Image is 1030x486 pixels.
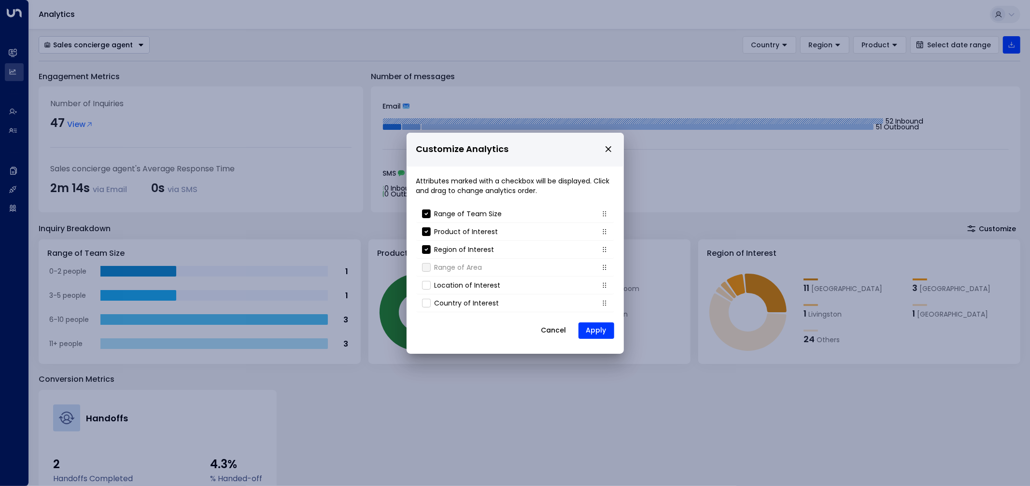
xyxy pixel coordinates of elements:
p: Range of Team Size [435,209,502,219]
button: Cancel [533,322,575,339]
p: Product of Interest [435,227,498,236]
p: Country of Interest [435,298,499,308]
span: Customize Analytics [416,142,509,156]
button: Apply [578,322,614,339]
p: Attributes marked with a checkbox will be displayed. Click and drag to change analytics order. [416,176,614,195]
button: close [604,145,613,153]
p: Range of Area [435,263,482,272]
p: Region of Interest [435,245,494,254]
p: Location of Interest [435,280,501,290]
